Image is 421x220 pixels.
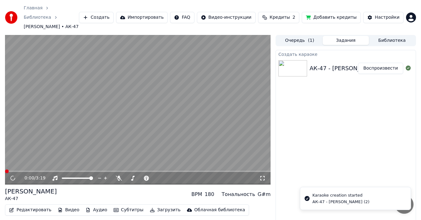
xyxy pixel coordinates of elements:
[147,206,183,214] button: Загрузить
[323,36,369,45] button: Задания
[258,12,299,23] button: Кредиты2
[116,12,168,23] button: Импортировать
[205,191,214,198] div: 180
[191,191,202,198] div: BPM
[312,192,370,198] div: Karaoke creation started
[369,36,415,45] button: Библиотека
[308,37,314,44] span: ( 1 )
[24,14,51,21] a: Библиотека
[5,11,17,24] img: youka
[222,191,255,198] div: Тональность
[24,175,34,181] span: 0:00
[375,14,399,21] div: Настройки
[270,14,290,21] span: Кредиты
[276,50,416,58] div: Создать караоке
[5,187,57,196] div: [PERSON_NAME]
[5,196,57,202] div: АК-47
[24,175,39,181] div: /
[197,12,256,23] button: Видео-инструкции
[7,206,54,214] button: Редактировать
[170,12,194,23] button: FAQ
[363,12,404,23] button: Настройки
[310,64,389,73] div: АК-47 - [PERSON_NAME] (2)
[302,12,361,23] button: Добавить кредиты
[277,36,323,45] button: Очередь
[194,207,245,213] div: Облачная библиотека
[358,63,403,74] button: Воспроизвести
[79,12,113,23] button: Создать
[24,24,79,30] span: [PERSON_NAME] • АК-47
[292,14,295,21] span: 2
[36,175,46,181] span: 3:19
[55,206,82,214] button: Видео
[83,206,110,214] button: Аудио
[258,191,271,198] div: G#m
[111,206,146,214] button: Субтитры
[24,5,42,11] a: Главная
[312,199,370,205] div: АК-47 - [PERSON_NAME] (2)
[24,5,79,30] nav: breadcrumb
